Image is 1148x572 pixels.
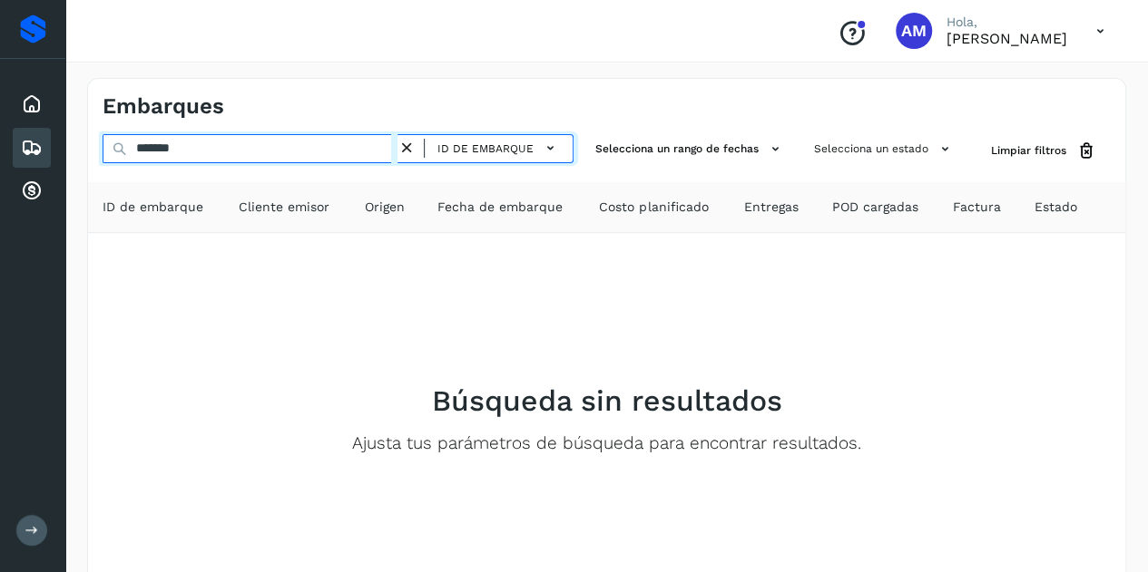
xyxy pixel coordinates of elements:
[432,383,782,418] h2: Búsqueda sin resultados
[953,198,1001,217] span: Factura
[432,135,565,161] button: ID de embarque
[599,198,708,217] span: Costo planificado
[13,128,51,168] div: Embarques
[807,134,962,164] button: Selecciona un estado
[13,171,51,211] div: Cuentas por cobrar
[947,15,1067,30] p: Hola,
[437,198,563,217] span: Fecha de embarque
[832,198,918,217] span: POD cargadas
[365,198,405,217] span: Origen
[103,198,203,217] span: ID de embarque
[352,433,861,454] p: Ajusta tus parámetros de búsqueda para encontrar resultados.
[239,198,329,217] span: Cliente emisor
[947,30,1067,47] p: Angele Monserrat Manriquez Bisuett
[1034,198,1076,217] span: Estado
[13,84,51,124] div: Inicio
[437,141,534,157] span: ID de embarque
[588,134,792,164] button: Selecciona un rango de fechas
[991,142,1066,159] span: Limpiar filtros
[103,93,224,120] h4: Embarques
[744,198,799,217] span: Entregas
[976,134,1111,168] button: Limpiar filtros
